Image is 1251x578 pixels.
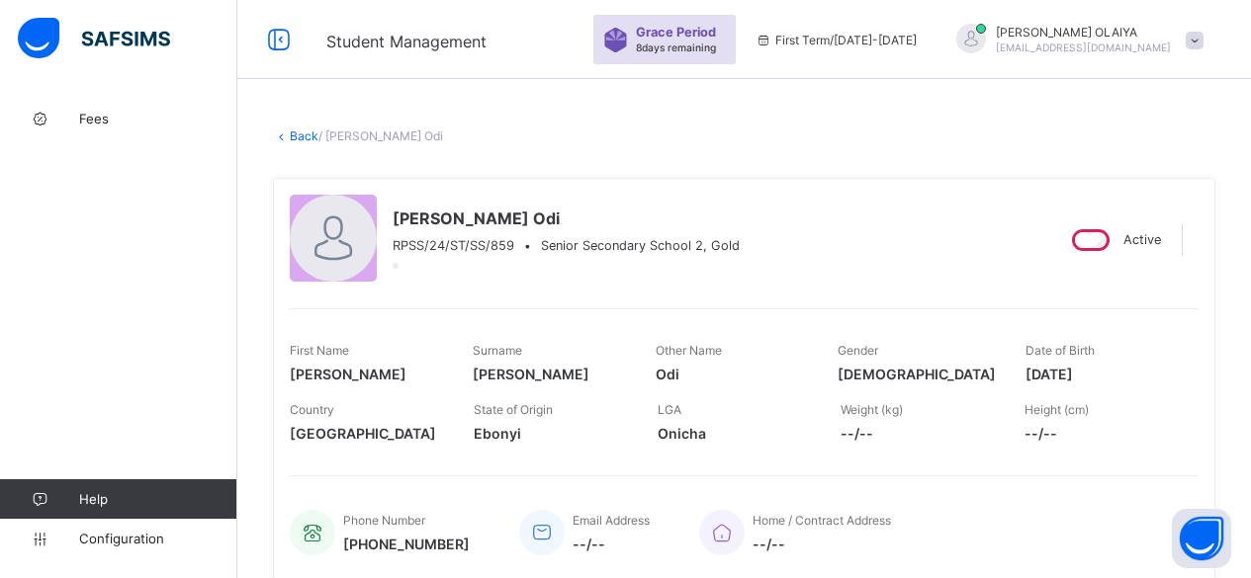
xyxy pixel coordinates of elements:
[838,343,878,358] span: Gender
[658,425,812,442] span: Onicha
[473,366,626,382] span: [PERSON_NAME]
[79,111,237,126] span: Fees
[393,238,514,253] span: RPSS/24/ST/SS/859
[1123,232,1161,247] span: Active
[603,28,628,52] img: sticker-purple.71386a28dfed39d6af7621340158ba97.svg
[326,32,487,51] span: Student Management
[474,425,628,442] span: Ebonyi
[393,208,740,228] span: [PERSON_NAME] Odi
[573,513,650,528] span: Email Address
[473,343,522,358] span: Surname
[1172,509,1231,568] button: Open asap
[636,25,716,40] span: Grace Period
[1025,402,1089,417] span: Height (cm)
[841,402,903,417] span: Weight (kg)
[474,402,553,417] span: State of Origin
[318,128,443,143] span: / [PERSON_NAME] Odi
[290,343,349,358] span: First Name
[838,366,996,382] span: [DEMOGRAPHIC_DATA]
[753,513,891,528] span: Home / Contract Address
[996,25,1171,40] span: [PERSON_NAME] OLAIYA
[658,402,681,417] span: LGA
[290,402,334,417] span: Country
[290,366,443,382] span: [PERSON_NAME]
[79,491,236,507] span: Help
[1026,366,1179,382] span: [DATE]
[290,425,444,442] span: [GEOGRAPHIC_DATA]
[636,41,716,53] span: 8 days remaining
[756,33,917,47] span: session/term information
[937,24,1213,56] div: CHRISTYOLAIYA
[343,536,470,552] span: [PHONE_NUMBER]
[79,531,236,546] span: Configuration
[753,536,891,552] span: --/--
[1025,425,1179,442] span: --/--
[393,238,740,253] div: •
[656,366,809,382] span: Odi
[18,18,170,59] img: safsims
[1026,343,1095,358] span: Date of Birth
[996,41,1171,53] span: [EMAIL_ADDRESS][DOMAIN_NAME]
[343,513,425,528] span: Phone Number
[541,238,740,253] span: Senior Secondary School 2, Gold
[573,536,650,552] span: --/--
[290,128,318,143] a: Back
[656,343,722,358] span: Other Name
[841,425,995,442] span: --/--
